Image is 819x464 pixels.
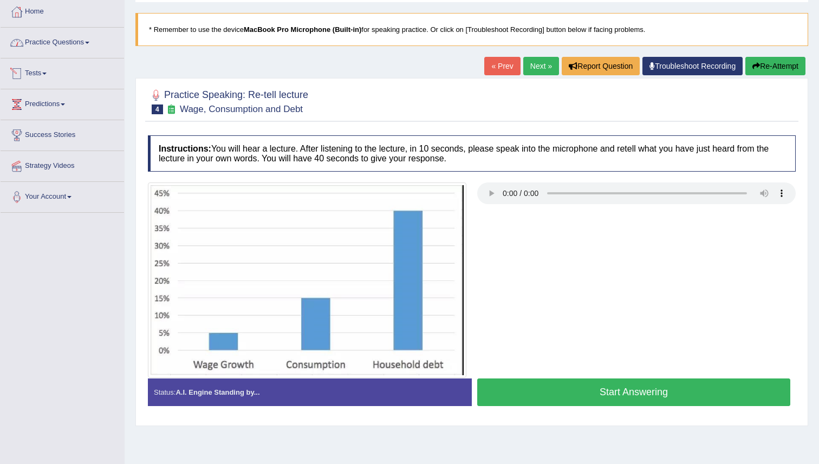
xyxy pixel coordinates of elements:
[1,28,124,55] a: Practice Questions
[244,25,361,34] b: MacBook Pro Microphone (Built-in)
[477,378,790,406] button: Start Answering
[1,182,124,209] a: Your Account
[148,87,308,114] h2: Practice Speaking: Re-tell lecture
[175,388,259,396] strong: A.I. Engine Standing by...
[152,104,163,114] span: 4
[1,151,124,178] a: Strategy Videos
[1,89,124,116] a: Predictions
[159,144,211,153] b: Instructions:
[180,104,303,114] small: Wage, Consumption and Debt
[562,57,640,75] button: Report Question
[166,104,177,115] small: Exam occurring question
[1,120,124,147] a: Success Stories
[1,58,124,86] a: Tests
[135,13,808,46] blockquote: * Remember to use the device for speaking practice. Or click on [Troubleshoot Recording] button b...
[523,57,559,75] a: Next »
[642,57,743,75] a: Troubleshoot Recording
[484,57,520,75] a: « Prev
[745,57,805,75] button: Re-Attempt
[148,378,472,406] div: Status:
[148,135,796,172] h4: You will hear a lecture. After listening to the lecture, in 10 seconds, please speak into the mic...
